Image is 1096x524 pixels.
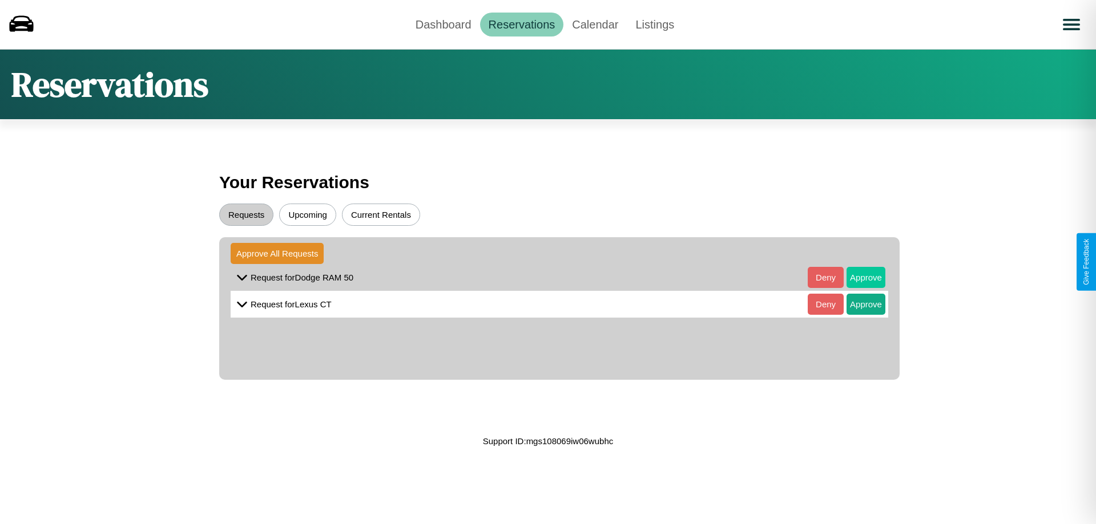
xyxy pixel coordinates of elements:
h3: Your Reservations [219,167,877,198]
button: Upcoming [279,204,336,226]
a: Dashboard [407,13,480,36]
button: Deny [808,267,844,288]
button: Open menu [1055,9,1087,40]
a: Reservations [480,13,564,36]
button: Current Rentals [342,204,420,226]
a: Calendar [563,13,627,36]
button: Approve [847,267,885,288]
button: Requests [219,204,273,226]
button: Approve [847,294,885,315]
button: Approve All Requests [231,243,324,264]
div: Give Feedback [1082,239,1090,285]
button: Deny [808,294,844,315]
p: Request for Dodge RAM 50 [251,270,353,285]
p: Support ID: mgs108069iw06wubhc [483,433,613,449]
h1: Reservations [11,61,208,108]
a: Listings [627,13,683,36]
p: Request for Lexus CT [251,296,332,312]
